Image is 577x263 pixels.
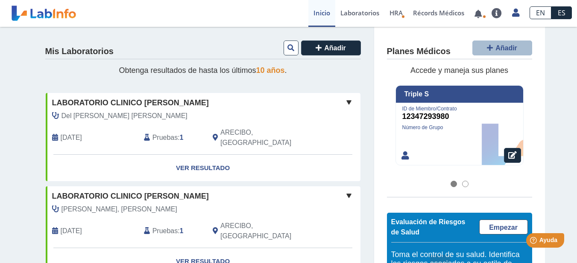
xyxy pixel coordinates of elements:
[387,46,451,57] h4: Planes Médicos
[391,218,466,236] span: Evaluación de Riesgos de Salud
[479,220,528,234] a: Empezar
[46,155,360,182] a: Ver Resultado
[495,44,517,52] span: Añadir
[62,204,177,214] span: Vila Gonzalez, Juan
[256,66,285,75] span: 10 años
[119,66,287,75] span: Obtenga resultados de hasta los últimos .
[61,133,82,143] span: 2025-08-18
[301,40,361,55] button: Añadir
[220,221,315,241] span: ARECIBO, PR
[138,221,206,241] div: :
[152,226,178,236] span: Pruebas
[390,9,403,17] span: HRA
[180,134,184,141] b: 1
[501,230,568,254] iframe: Help widget launcher
[530,6,551,19] a: EN
[61,226,82,236] span: 2025-04-22
[62,111,187,121] span: Del Valle Torres, Angel
[152,133,178,143] span: Pruebas
[52,191,209,202] span: Laboratorio Clinico [PERSON_NAME]
[52,97,209,109] span: Laboratorio Clinico [PERSON_NAME]
[472,40,532,55] button: Añadir
[180,227,184,234] b: 1
[489,224,518,231] span: Empezar
[410,66,508,75] span: Accede y maneja sus planes
[138,127,206,148] div: :
[324,44,346,52] span: Añadir
[45,46,114,57] h4: Mis Laboratorios
[220,127,315,148] span: ARECIBO, PR
[551,6,572,19] a: ES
